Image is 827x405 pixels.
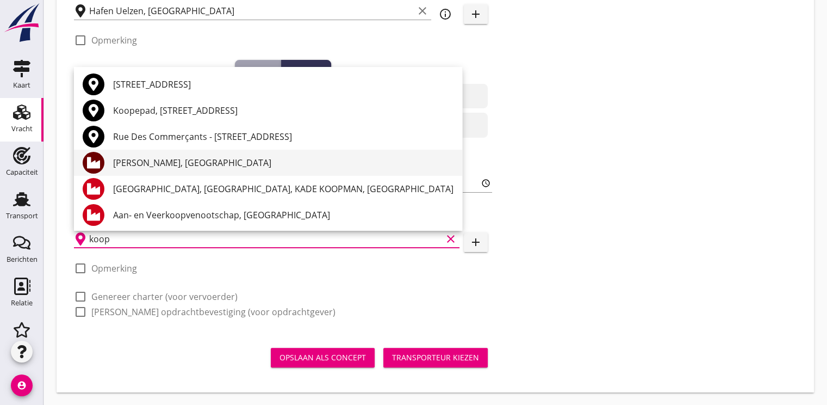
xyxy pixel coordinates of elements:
[113,182,453,195] div: [GEOGRAPHIC_DATA], [GEOGRAPHIC_DATA], KADE KOOPMAN, [GEOGRAPHIC_DATA]
[113,156,453,169] div: [PERSON_NAME], [GEOGRAPHIC_DATA]
[6,212,38,219] div: Transport
[469,236,482,249] i: add
[235,60,281,79] button: Laden op
[113,130,453,143] div: Rue Des Commerçants - [STREET_ADDRESS]
[11,125,33,132] div: Vracht
[89,2,414,20] input: Laadplaats
[392,352,479,363] div: Transporteur kiezen
[439,8,452,21] i: info_outline
[279,352,366,363] div: Opslaan als concept
[469,8,482,21] i: add
[91,263,137,274] label: Opmerking
[91,291,238,302] label: Genereer charter (voor vervoerder)
[11,375,33,396] i: account_circle
[2,3,41,43] img: logo-small.a267ee39.svg
[13,82,30,89] div: Kaart
[11,299,33,306] div: Relatie
[91,306,335,317] label: [PERSON_NAME] opdrachtbevestiging (voor opdrachtgever)
[6,169,38,176] div: Capaciteit
[271,348,375,367] button: Opslaan als concept
[285,64,327,76] div: Lossen op
[281,60,331,79] button: Lossen op
[444,232,457,246] i: clear
[416,4,429,17] i: clear
[89,230,442,248] input: Losplaats
[113,104,453,117] div: Koopepad, [STREET_ADDRESS]
[113,78,453,91] div: [STREET_ADDRESS]
[7,256,38,263] div: Berichten
[91,35,137,46] label: Opmerking
[383,348,488,367] button: Transporteur kiezen
[239,64,276,76] div: Laden op
[113,208,453,222] div: Aan- en Veerkoopvenootschap, [GEOGRAPHIC_DATA]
